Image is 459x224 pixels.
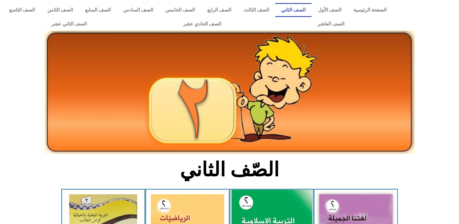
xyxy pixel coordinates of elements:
[269,17,393,31] a: الصف العاشر
[135,17,269,31] a: الصف الحادي عشر
[347,3,393,17] a: الصفحة الرئيسية
[237,3,275,17] a: الصف الثالث
[129,158,330,182] h2: الصّف الثاني
[159,3,201,17] a: الصف الخامس
[3,17,135,31] a: الصف الثاني عشر
[312,3,347,17] a: الصف الأول
[117,3,160,17] a: الصف السادس
[3,3,41,17] a: الصف التاسع
[275,3,312,17] a: الصف الثاني
[79,3,117,17] a: الصف السابع
[201,3,238,17] a: الصف الرابع
[41,3,79,17] a: الصف الثامن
